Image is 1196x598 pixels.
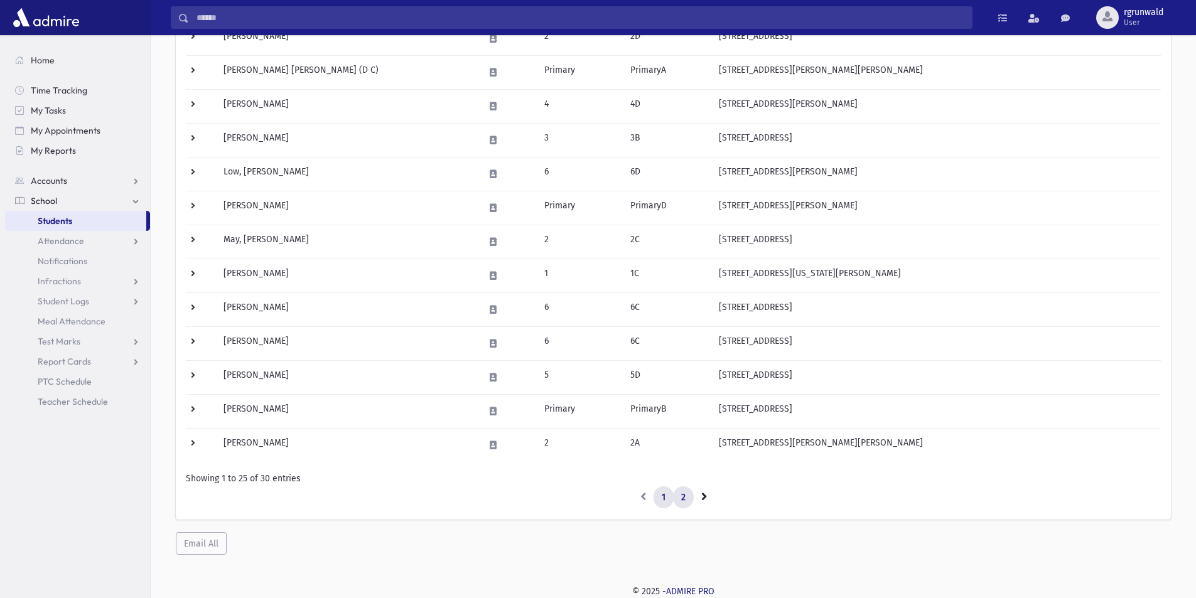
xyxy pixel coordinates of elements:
td: [STREET_ADDRESS] [711,123,1161,157]
input: Search [189,6,972,29]
td: 6C [623,326,711,360]
td: [STREET_ADDRESS] [711,225,1161,259]
td: 4D [623,89,711,123]
a: My Reports [5,141,150,161]
td: Primary [537,394,623,428]
td: 6D [623,157,711,191]
a: My Tasks [5,100,150,120]
td: PrimaryB [623,394,711,428]
td: 4 [537,89,623,123]
span: My Appointments [31,125,100,136]
td: [PERSON_NAME] [216,123,477,157]
span: My Reports [31,145,76,156]
td: 6 [537,292,623,326]
span: User [1124,18,1163,28]
td: [STREET_ADDRESS][PERSON_NAME] [711,157,1161,191]
td: [STREET_ADDRESS] [711,292,1161,326]
a: Notifications [5,251,150,271]
td: 2 [537,21,623,55]
td: [STREET_ADDRESS][PERSON_NAME][PERSON_NAME] [711,55,1161,89]
span: Meal Attendance [38,316,105,327]
td: 1C [623,259,711,292]
td: [STREET_ADDRESS] [711,394,1161,428]
span: Notifications [38,255,87,267]
td: May, [PERSON_NAME] [216,225,477,259]
td: 2 [537,428,623,462]
a: Test Marks [5,331,150,351]
td: PrimaryA [623,55,711,89]
a: 2 [673,486,694,509]
td: [STREET_ADDRESS][PERSON_NAME][PERSON_NAME] [711,428,1161,462]
span: Students [38,215,72,227]
td: 6 [537,157,623,191]
td: [STREET_ADDRESS] [711,326,1161,360]
a: ADMIRE PRO [666,586,714,597]
td: [PERSON_NAME] [216,292,477,326]
a: Report Cards [5,351,150,371]
td: 1 [537,259,623,292]
td: PrimaryD [623,191,711,225]
td: Low, [PERSON_NAME] [216,157,477,191]
span: My Tasks [31,105,66,116]
img: AdmirePro [10,5,82,30]
span: Student Logs [38,296,89,307]
a: Time Tracking [5,80,150,100]
span: Infractions [38,275,81,287]
td: [PERSON_NAME] [216,428,477,462]
td: 2D [623,21,711,55]
a: Student Logs [5,291,150,311]
td: 6 [537,326,623,360]
td: [PERSON_NAME] [216,89,477,123]
span: School [31,195,57,206]
span: Accounts [31,175,67,186]
a: Home [5,50,150,70]
span: Report Cards [38,356,91,367]
span: rgrunwald [1124,8,1163,18]
button: Email All [176,532,227,555]
td: 2 [537,225,623,259]
td: 6C [623,292,711,326]
td: [STREET_ADDRESS][PERSON_NAME] [711,89,1161,123]
td: 5D [623,360,711,394]
span: Time Tracking [31,85,87,96]
a: School [5,191,150,211]
td: [STREET_ADDRESS][PERSON_NAME] [711,191,1161,225]
a: Teacher Schedule [5,392,150,412]
a: Infractions [5,271,150,291]
a: 1 [654,486,674,509]
td: [PERSON_NAME] [216,394,477,428]
span: Teacher Schedule [38,396,108,407]
td: [STREET_ADDRESS] [711,360,1161,394]
a: Accounts [5,171,150,191]
span: Home [31,55,55,66]
a: Meal Attendance [5,311,150,331]
div: © 2025 - [171,585,1176,598]
td: [PERSON_NAME] [216,326,477,360]
a: PTC Schedule [5,371,150,392]
td: 2C [623,225,711,259]
td: [PERSON_NAME] [PERSON_NAME] (D C) [216,55,477,89]
td: [PERSON_NAME] [216,191,477,225]
span: PTC Schedule [38,376,92,387]
a: Attendance [5,231,150,251]
td: [PERSON_NAME] [216,21,477,55]
td: 2A [623,428,711,462]
td: [PERSON_NAME] [216,259,477,292]
td: Primary [537,55,623,89]
td: 3B [623,123,711,157]
td: 3 [537,123,623,157]
td: [STREET_ADDRESS] [711,21,1161,55]
td: [PERSON_NAME] [216,360,477,394]
div: Showing 1 to 25 of 30 entries [186,472,1161,485]
a: Students [5,211,146,231]
a: My Appointments [5,120,150,141]
td: [STREET_ADDRESS][US_STATE][PERSON_NAME] [711,259,1161,292]
span: Attendance [38,235,84,247]
span: Test Marks [38,336,80,347]
td: Primary [537,191,623,225]
td: 5 [537,360,623,394]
